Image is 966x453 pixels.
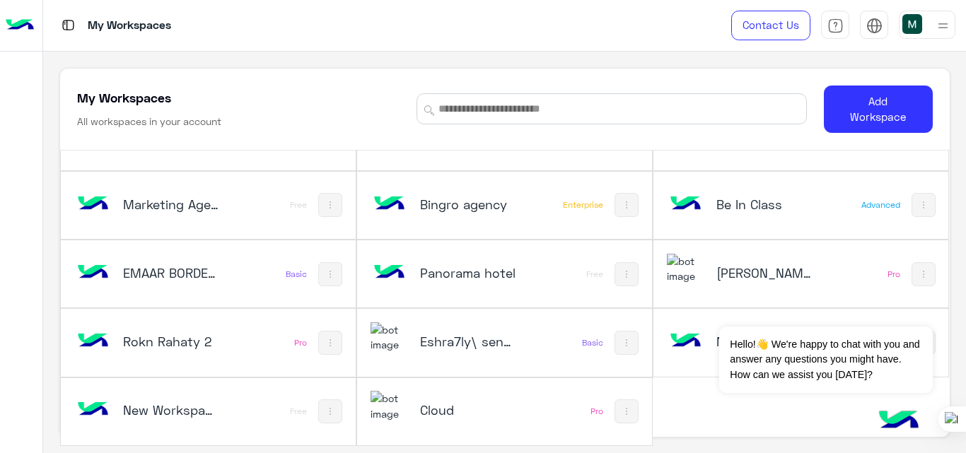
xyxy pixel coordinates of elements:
[88,16,171,35] p: My Workspaces
[371,322,409,353] img: 114503081745937
[371,254,409,292] img: bot image
[6,11,34,40] img: Logo
[420,264,517,281] h5: Panorama hotel
[716,264,813,281] h5: Rokn Rahaty
[420,401,517,418] h5: Cloud
[667,185,705,223] img: bot image
[582,337,603,348] div: Basic
[824,86,933,133] button: Add Workspace
[74,391,112,429] img: bot image
[902,14,922,34] img: userImage
[821,11,849,40] a: tab
[286,269,307,280] div: Basic
[77,89,171,106] h5: My Workspaces
[731,11,810,40] a: Contact Us
[371,391,409,421] img: 317874714732967
[294,337,307,348] div: Pro
[59,16,77,34] img: tab
[874,396,924,446] img: hulul-logo.png
[123,264,220,281] h5: EMAAR BORDER CONSULTING ENGINEER
[74,185,112,223] img: bot image
[861,199,900,211] div: Advanced
[827,18,844,34] img: tab
[123,333,220,350] h5: Rokn Rahaty 2
[934,17,952,35] img: profile
[586,269,603,280] div: Free
[563,199,603,211] div: Enterprise
[74,254,112,292] img: bot image
[420,196,517,213] h5: Bingro agency
[888,269,900,280] div: Pro
[123,196,220,213] h5: Marketing Agency_copy_1
[74,322,112,360] img: bot image
[77,114,221,129] h6: All workspaces in your account
[590,406,603,417] div: Pro
[716,196,813,213] h5: Be In Class
[420,333,517,350] h5: Eshra7ly\ send OTP USD
[290,199,307,211] div: Free
[866,18,883,34] img: tab
[123,401,220,418] h5: New Workspace 1
[290,406,307,417] div: Free
[371,185,409,223] img: bot image
[667,254,705,284] img: 322853014244696
[719,326,932,393] span: Hello!👋 We're happy to chat with you and answer any questions you might have. How can we assist y...
[667,322,705,360] img: bot image
[716,333,813,350] h5: New Workspace 1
